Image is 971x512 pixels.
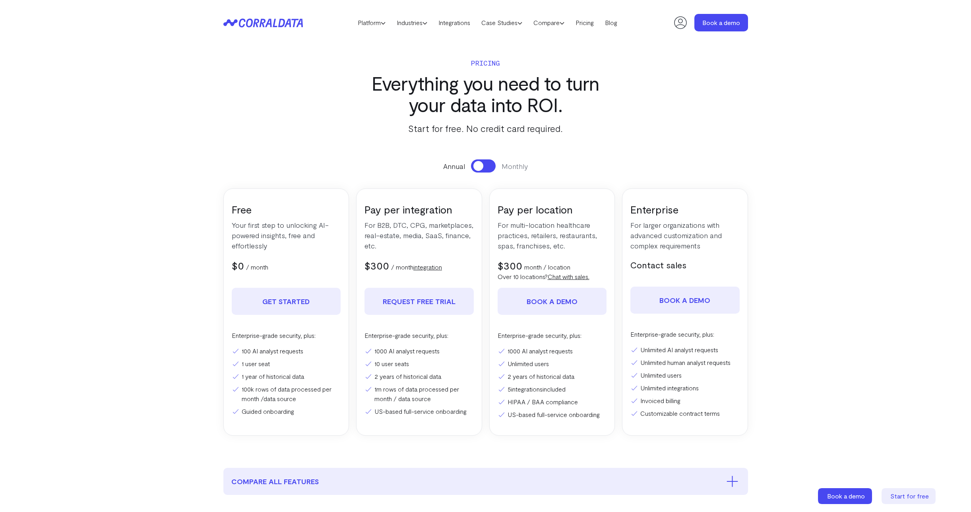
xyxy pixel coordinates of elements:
[827,492,865,500] span: Book a demo
[630,345,740,355] li: Unlimited AI analyst requests
[476,17,528,29] a: Case Studies
[498,288,607,315] a: Book a demo
[694,14,748,31] a: Book a demo
[498,272,607,281] p: Over 10 locations?
[352,17,391,29] a: Platform
[498,372,607,381] li: 2 years of historical data
[232,359,341,368] li: 1 user seat
[364,220,474,251] p: For B2B, DTC, CPG, marketplaces, real-estate, media, SaaS, finance, etc.
[364,346,474,356] li: 1000 AI analyst requests
[357,57,615,68] p: Pricing
[882,488,937,504] a: Start for free
[413,263,442,271] a: integration
[498,220,607,251] p: For multi-location healthcare practices, retailers, restaurants, spas, franchises, etc.
[364,384,474,403] li: 1m rows of data processed per month / data source
[357,121,615,136] p: Start for free. No credit card required.
[630,330,740,339] p: Enterprise-grade security, plus:
[548,273,589,280] a: Chat with sales.
[232,220,341,251] p: Your first step to unlocking AI-powered insights, free and effortlessly
[630,287,740,314] a: Book a demo
[364,407,474,416] li: US-based full-service onboarding
[364,288,474,315] a: REQUEST FREE TRIAL
[630,203,740,216] h3: Enterprise
[364,203,474,216] h3: Pay per integration
[232,407,341,416] li: Guided onboarding
[524,262,570,272] p: month / location
[232,372,341,381] li: 1 year of historical data
[630,220,740,251] p: For larger organizations with advanced customization and complex requirements
[357,72,615,115] h3: Everything you need to turn your data into ROI.
[232,288,341,315] a: Get Started
[364,359,474,368] li: 10 user seats
[498,203,607,216] h3: Pay per location
[498,410,607,419] li: US-based full-service onboarding
[630,259,740,271] h5: Contact sales
[630,409,740,418] li: Customizable contract terms
[391,262,442,272] p: / month
[223,468,748,495] button: compare all features
[391,17,433,29] a: Industries
[630,383,740,393] li: Unlimited integrations
[433,17,476,29] a: Integrations
[232,384,341,403] li: 100k rows of data processed per month /
[264,395,296,402] a: data source
[498,259,522,272] span: $300
[498,397,607,407] li: HIPAA / BAA compliance
[246,262,268,272] p: / month
[511,385,543,393] a: integrations
[528,17,570,29] a: Compare
[498,331,607,340] p: Enterprise-grade security, plus:
[890,492,929,500] span: Start for free
[498,346,607,356] li: 1000 AI analyst requests
[630,396,740,405] li: Invoiced billing
[599,17,623,29] a: Blog
[364,259,389,272] span: $300
[443,161,465,171] span: Annual
[232,331,341,340] p: Enterprise-grade security, plus:
[232,346,341,356] li: 100 AI analyst requests
[630,370,740,380] li: Unlimited users
[364,372,474,381] li: 2 years of historical data
[498,384,607,394] li: 5 included
[502,161,528,171] span: Monthly
[364,331,474,340] p: Enterprise-grade security, plus:
[818,488,874,504] a: Book a demo
[232,203,341,216] h3: Free
[570,17,599,29] a: Pricing
[498,359,607,368] li: Unlimited users
[630,358,740,367] li: Unlimited human analyst requests
[232,259,244,272] span: $0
